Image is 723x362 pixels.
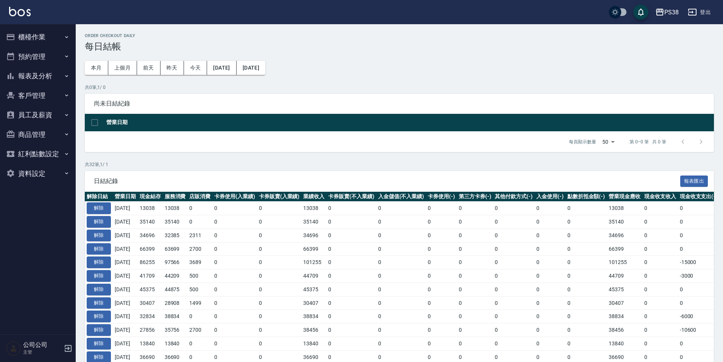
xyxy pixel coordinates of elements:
[607,192,642,202] th: 營業現金應收
[566,256,607,269] td: 0
[301,242,326,256] td: 66399
[257,337,302,350] td: 0
[187,256,212,269] td: 3689
[376,269,426,283] td: 0
[326,283,376,296] td: 0
[607,337,642,350] td: 13840
[566,296,607,310] td: 0
[493,337,534,350] td: 0
[301,228,326,242] td: 34696
[426,228,457,242] td: 0
[607,242,642,256] td: 66399
[493,296,534,310] td: 0
[113,192,138,202] th: 營業日期
[163,269,188,283] td: 44209
[138,323,163,337] td: 27856
[566,323,607,337] td: 0
[457,296,493,310] td: 0
[87,202,111,214] button: 解除
[376,283,426,296] td: 0
[187,202,212,215] td: 0
[207,61,236,75] button: [DATE]
[326,192,376,202] th: 卡券販賣(不入業績)
[87,216,111,228] button: 解除
[113,296,138,310] td: [DATE]
[301,256,326,269] td: 101255
[607,323,642,337] td: 38456
[376,192,426,202] th: 入金儲值(不入業績)
[257,228,302,242] td: 0
[652,5,682,20] button: PS38
[376,215,426,229] td: 0
[301,310,326,323] td: 38834
[680,177,708,184] a: 報表匯出
[138,242,163,256] td: 66399
[301,323,326,337] td: 38456
[87,297,111,309] button: 解除
[678,192,720,202] th: 現金收支支出(-)
[493,256,534,269] td: 0
[212,242,257,256] td: 0
[599,132,617,152] div: 50
[23,341,62,349] h5: 公司公司
[301,296,326,310] td: 30407
[457,256,493,269] td: 0
[678,215,720,229] td: 0
[678,202,720,215] td: 0
[607,228,642,242] td: 34696
[138,256,163,269] td: 86255
[326,310,376,323] td: 0
[113,283,138,296] td: [DATE]
[138,192,163,202] th: 現金結存
[138,228,163,242] td: 34696
[607,215,642,229] td: 35140
[326,202,376,215] td: 0
[569,138,596,145] p: 每頁顯示數量
[642,296,678,310] td: 0
[113,242,138,256] td: [DATE]
[212,256,257,269] td: 0
[163,337,188,350] td: 13840
[630,138,666,145] p: 第 0–0 筆 共 0 筆
[257,202,302,215] td: 0
[426,192,457,202] th: 卡券使用(-)
[104,114,714,132] th: 營業日期
[534,256,566,269] td: 0
[493,228,534,242] td: 0
[163,202,188,215] td: 13038
[87,338,111,350] button: 解除
[212,296,257,310] td: 0
[257,215,302,229] td: 0
[138,283,163,296] td: 45375
[376,242,426,256] td: 0
[426,269,457,283] td: 0
[493,242,534,256] td: 0
[3,144,73,164] button: 紅利點數設定
[376,228,426,242] td: 0
[566,310,607,323] td: 0
[426,337,457,350] td: 0
[3,27,73,47] button: 櫃檯作業
[534,242,566,256] td: 0
[87,284,111,295] button: 解除
[301,269,326,283] td: 44709
[607,296,642,310] td: 30407
[457,310,493,323] td: 0
[534,296,566,310] td: 0
[426,256,457,269] td: 0
[493,269,534,283] td: 0
[607,310,642,323] td: 38834
[566,269,607,283] td: 0
[534,337,566,350] td: 0
[163,256,188,269] td: 97566
[493,283,534,296] td: 0
[680,176,708,187] button: 報表匯出
[85,192,113,202] th: 解除日結
[607,283,642,296] td: 45375
[85,84,714,91] p: 共 0 筆, 1 / 0
[457,269,493,283] td: 0
[163,215,188,229] td: 35140
[534,192,566,202] th: 入金使用(-)
[457,192,493,202] th: 第三方卡券(-)
[138,202,163,215] td: 13038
